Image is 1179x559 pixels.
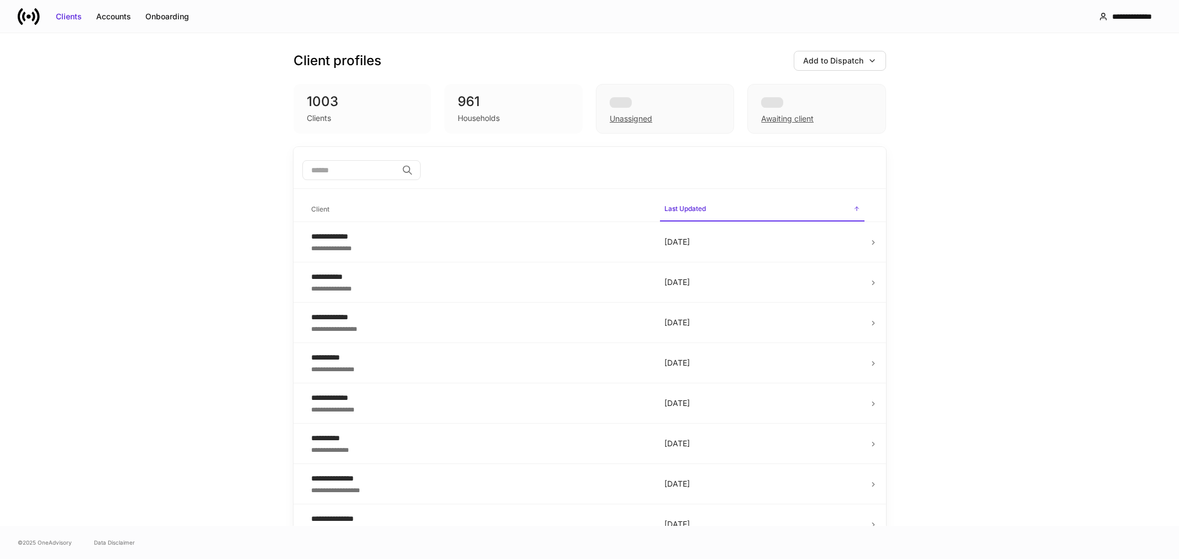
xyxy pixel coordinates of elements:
p: [DATE] [664,317,860,328]
div: Add to Dispatch [803,55,863,66]
div: Unassigned [610,113,652,124]
h3: Client profiles [294,52,381,70]
button: Onboarding [138,8,196,25]
div: Awaiting client [747,84,885,134]
p: [DATE] [664,236,860,247]
button: Accounts [89,8,138,25]
div: Awaiting client [761,113,814,124]
div: 961 [458,93,569,110]
div: Onboarding [145,11,189,22]
div: 1003 [307,93,418,110]
p: [DATE] [664,438,860,449]
h6: Last Updated [664,203,706,214]
p: [DATE] [664,478,860,489]
div: Clients [56,11,82,22]
div: Households [458,113,500,124]
p: [DATE] [664,519,860,530]
span: Client [307,198,651,221]
div: Accounts [96,11,131,22]
span: © 2025 OneAdvisory [18,538,72,547]
h6: Client [311,204,329,214]
div: Unassigned [596,84,734,134]
p: [DATE] [664,398,860,409]
button: Add to Dispatch [794,51,886,71]
span: Last Updated [660,198,864,222]
div: Clients [307,113,331,124]
p: [DATE] [664,277,860,288]
p: [DATE] [664,357,860,368]
button: Clients [49,8,89,25]
a: Data Disclaimer [94,538,135,547]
